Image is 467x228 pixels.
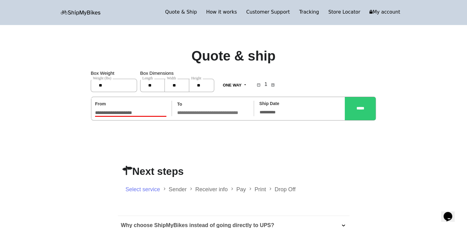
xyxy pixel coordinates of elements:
[165,79,189,92] input: Width
[140,79,165,92] input: Length
[275,184,296,194] li: Drop Off
[441,203,461,222] iframe: chat widget
[294,8,324,17] a: Tracking
[191,48,276,64] h1: Quote & ship
[140,69,214,97] div: Box Dimensions
[259,100,279,108] label: Ship Date
[236,184,255,194] li: Pay
[255,184,275,194] li: Print
[189,79,214,92] input: Height
[324,8,365,17] a: Store Locator
[195,184,236,194] li: Receiver info
[91,69,140,97] div: Box Weight
[190,76,203,80] span: Height
[161,8,202,17] a: Quote & Ship
[365,8,405,17] a: My account
[91,76,113,80] span: Weight (lbs)
[95,100,106,108] label: From
[202,8,242,17] a: How it works
[177,100,182,108] label: To
[141,76,154,80] span: Length
[165,76,178,80] span: Width
[169,184,195,194] li: Sender
[61,10,101,15] img: letsbox
[263,80,269,87] h4: 1
[126,186,160,192] a: Select service
[91,79,137,92] input: Weight (lbs)
[123,165,345,182] h2: Next steps
[242,8,295,17] a: Customer Support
